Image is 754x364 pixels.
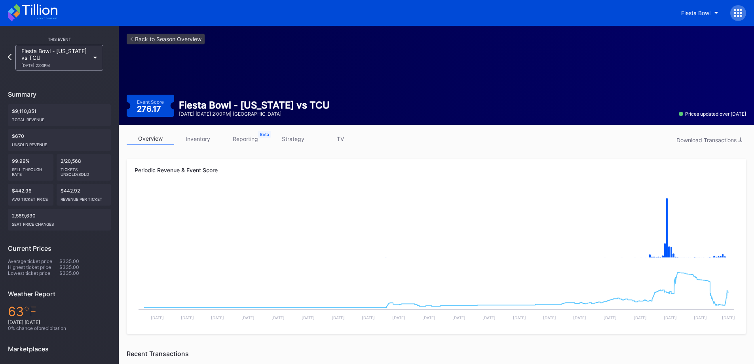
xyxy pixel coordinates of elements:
div: $335.00 [59,258,111,264]
text: [DATE] [151,315,164,320]
text: [DATE] [543,315,556,320]
a: overview [127,133,174,145]
a: strategy [269,133,317,145]
text: [DATE] [694,315,707,320]
text: [DATE] [604,315,617,320]
div: Lowest ticket price [8,270,59,276]
svg: Chart title [135,267,738,326]
text: [DATE] [513,315,526,320]
div: [DATE] 2:00PM [21,63,89,68]
text: [DATE] [332,315,345,320]
div: [DATE] [DATE] 2:00PM | [GEOGRAPHIC_DATA] [179,111,330,117]
div: Sell Through Rate [12,164,49,177]
div: 2,589,630 [8,209,111,231]
text: [DATE] [664,315,677,320]
a: inventory [174,133,222,145]
text: [DATE] [482,315,496,320]
text: [DATE] [392,315,405,320]
div: 63 [8,304,111,319]
div: Highest ticket price [8,264,59,270]
div: $9,110,851 [8,104,111,126]
div: $335.00 [59,264,111,270]
text: [DATE] [722,315,735,320]
div: Current Prices [8,244,111,252]
text: [DATE] [573,315,586,320]
text: [DATE] [362,315,375,320]
div: 99.99% [8,154,53,181]
text: [DATE] [181,315,194,320]
a: TV [317,133,364,145]
div: $442.96 [8,184,53,206]
text: [DATE] [241,315,254,320]
div: Fiesta Bowl [681,10,710,16]
div: Average ticket price [8,258,59,264]
div: [DATE] [DATE] [8,319,111,325]
text: [DATE] [211,315,224,320]
div: Fiesta Bowl - [US_STATE] vs TCU [21,48,89,68]
div: Revenue per ticket [61,194,107,202]
svg: Chart title [135,187,738,267]
text: [DATE] [422,315,435,320]
div: 276.17 [137,105,163,113]
div: Summary [8,90,111,98]
div: $335.00 [59,270,111,276]
div: Tickets Unsold/Sold [61,164,107,177]
div: Event Score [137,99,164,105]
div: $670 [8,129,111,151]
div: Fiesta Bowl - [US_STATE] vs TCU [179,99,330,111]
a: <-Back to Season Overview [127,34,205,44]
text: [DATE] [452,315,465,320]
div: Weather Report [8,290,111,298]
div: This Event [8,37,111,42]
a: reporting [222,133,269,145]
div: seat price changes [12,219,107,227]
div: Download Transactions [676,137,742,143]
div: Periodic Revenue & Event Score [135,167,738,173]
text: [DATE] [302,315,315,320]
div: Prices updated over [DATE] [679,111,746,117]
div: Marketplaces [8,345,111,353]
div: 2/20,568 [57,154,111,181]
button: Fiesta Bowl [675,6,724,20]
text: [DATE] [272,315,285,320]
button: Download Transactions [672,135,746,145]
div: Total Revenue [12,114,107,122]
div: Unsold Revenue [12,139,107,147]
div: 0 % chance of precipitation [8,325,111,331]
div: Recent Transactions [127,350,746,358]
div: $442.92 [57,184,111,206]
span: ℉ [24,304,37,319]
text: [DATE] [634,315,647,320]
div: Avg ticket price [12,194,49,202]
